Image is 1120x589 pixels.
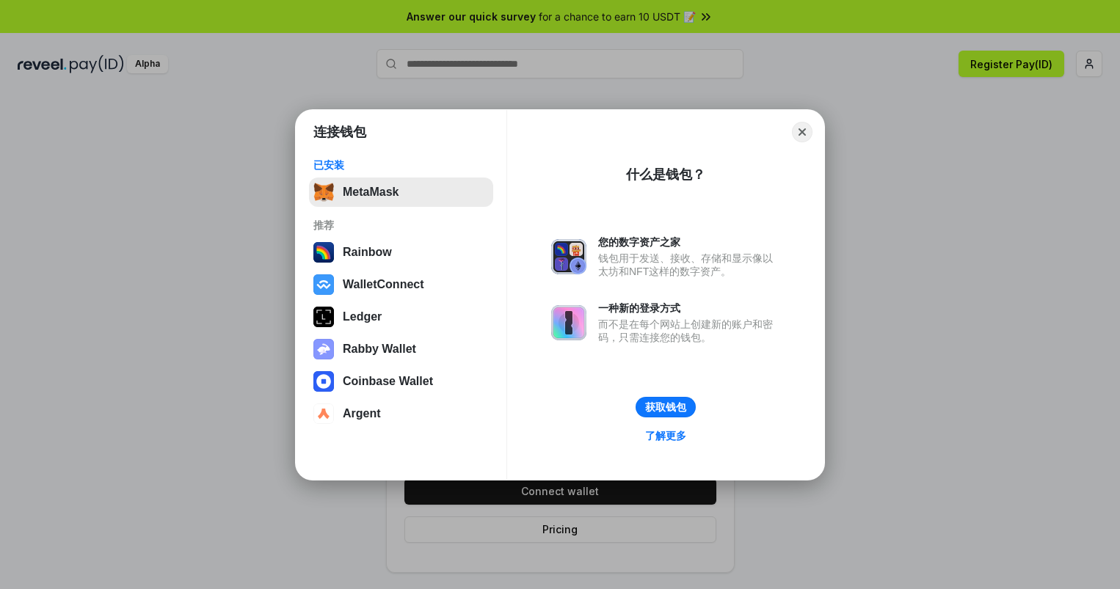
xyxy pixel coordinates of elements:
div: Ledger [343,310,382,323]
div: MetaMask [343,186,399,199]
button: MetaMask [309,178,493,207]
img: svg+xml,%3Csvg%20width%3D%22120%22%20height%3D%22120%22%20viewBox%3D%220%200%20120%20120%22%20fil... [313,242,334,263]
img: svg+xml,%3Csvg%20width%3D%2228%22%20height%3D%2228%22%20viewBox%3D%220%200%2028%2028%22%20fill%3D... [313,274,334,295]
img: svg+xml,%3Csvg%20xmlns%3D%22http%3A%2F%2Fwww.w3.org%2F2000%2Fsvg%22%20fill%3D%22none%22%20viewBox... [551,305,586,340]
div: 了解更多 [645,429,686,442]
div: Coinbase Wallet [343,375,433,388]
div: 钱包用于发送、接收、存储和显示像以太坊和NFT这样的数字资产。 [598,252,780,278]
button: Coinbase Wallet [309,367,493,396]
img: svg+xml,%3Csvg%20width%3D%2228%22%20height%3D%2228%22%20viewBox%3D%220%200%2028%2028%22%20fill%3D... [313,403,334,424]
button: 获取钱包 [636,397,696,417]
div: Rainbow [343,246,392,259]
button: Rabby Wallet [309,334,493,364]
img: svg+xml,%3Csvg%20xmlns%3D%22http%3A%2F%2Fwww.w3.org%2F2000%2Fsvg%22%20fill%3D%22none%22%20viewBox... [551,239,586,274]
button: Rainbow [309,238,493,267]
div: WalletConnect [343,278,424,291]
img: svg+xml,%3Csvg%20xmlns%3D%22http%3A%2F%2Fwww.w3.org%2F2000%2Fsvg%22%20fill%3D%22none%22%20viewBox... [313,339,334,359]
div: 一种新的登录方式 [598,301,780,315]
div: 而不是在每个网站上创建新的账户和密码，只需连接您的钱包。 [598,318,780,344]
div: 获取钱包 [645,400,686,414]
img: svg+xml,%3Csvg%20xmlns%3D%22http%3A%2F%2Fwww.w3.org%2F2000%2Fsvg%22%20width%3D%2228%22%20height%3... [313,307,334,327]
div: Argent [343,407,381,420]
div: 已安装 [313,158,489,172]
button: Argent [309,399,493,428]
button: WalletConnect [309,270,493,299]
h1: 连接钱包 [313,123,366,141]
img: svg+xml,%3Csvg%20width%3D%2228%22%20height%3D%2228%22%20viewBox%3D%220%200%2028%2028%22%20fill%3D... [313,371,334,392]
a: 了解更多 [636,426,695,445]
div: 您的数字资产之家 [598,235,780,249]
div: Rabby Wallet [343,343,416,356]
div: 什么是钱包？ [626,166,705,183]
img: svg+xml,%3Csvg%20fill%3D%22none%22%20height%3D%2233%22%20viewBox%3D%220%200%2035%2033%22%20width%... [313,182,334,202]
button: Close [792,122,812,142]
button: Ledger [309,302,493,332]
div: 推荐 [313,219,489,232]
